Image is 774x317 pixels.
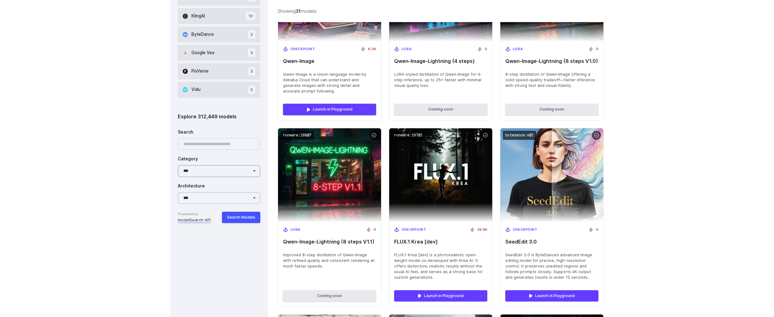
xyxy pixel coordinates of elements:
code: runware:107@1 [392,131,425,140]
span: Checkpoint [513,227,538,233]
label: Search [178,129,193,136]
select: Category [178,165,260,177]
span: Vidu [191,86,201,93]
span: LoRA [290,227,300,233]
label: Architecture [178,183,205,190]
span: 0 [596,46,598,52]
button: Search Models [222,212,260,223]
span: 3 [248,49,255,57]
span: 10 [246,12,255,20]
code: runware:108@7 [281,131,314,140]
span: Checkpoint [402,227,427,233]
button: Vidu 5 [178,82,260,98]
button: Coming soon [505,104,598,115]
button: PixVerse 3 [178,63,260,79]
span: Qwen-Image [283,58,376,64]
a: Launch in Playground [283,104,376,115]
button: KlingAI 10 [178,8,260,24]
button: Coming soon [394,104,487,115]
button: ByteDance 2 [178,26,260,42]
span: 0 [374,227,376,233]
img: SeedEdit 3.0 [500,128,603,222]
div: Showing models [278,7,317,15]
a: Launch in Playground [505,290,598,301]
span: FLUX.1 Krea [dev] is a photorealistic open-weight model co‑developed with Krea AI. It offers dist... [394,252,487,280]
span: ByteDance [191,31,214,38]
a: Launch in Playground [394,290,487,301]
span: Improved 8-step distillation of Qwen‑Image with refined quality and consistent rendering at much ... [283,252,376,269]
button: Coming soon [283,290,376,301]
span: KlingAI [191,13,205,20]
span: PixVerse [191,68,209,75]
span: 2 [248,30,255,39]
span: Qwen‑Image-Lightning (4 steps) [394,58,487,64]
span: LoRA [513,46,523,52]
code: bytedance:4@1 [503,131,536,140]
strong: 31 [296,8,301,14]
label: Category [178,156,198,163]
span: LoRA-styled distillation of Qwen‑Image for 4-step inference, up to 25× faster with minimal visual... [394,72,487,88]
span: SeedEdit 3.0 is ByteDance’s advanced image editing model for precise, high-resolution control. It... [505,252,598,280]
span: LoRA [402,46,412,52]
span: 3 [248,67,255,75]
img: Qwen‑Image-Lightning (8 steps V1.1) [278,128,381,222]
span: Checkpoint [290,46,315,52]
img: FLUX.1 Krea [dev] [389,128,492,222]
select: Architecture [178,192,260,204]
span: Qwen-Image is a vision-language model by Alibaba Cloud that can understand and generate images wi... [283,72,376,94]
button: Google Veo 3 [178,45,260,61]
span: 8-step distillation of Qwen‑Image offering a solid speed-quality tradeoff—faster inference with s... [505,72,598,88]
span: 6.0K [368,46,376,52]
div: Explore 312,449 models [178,113,260,121]
span: 0 [596,227,598,233]
a: modelSearch API [178,217,211,223]
span: Google Veo [191,50,215,56]
span: Qwen‑Image-Lightning (8 steps V1.0) [505,58,598,64]
span: SeedEdit 3.0 [505,239,598,245]
span: 0 [485,46,487,52]
span: 38.9K [477,227,487,233]
span: Powered by [178,211,211,217]
span: Qwen‑Image-Lightning (8 steps V1.1) [283,239,376,245]
span: 5 [248,86,255,94]
span: FLUX.1 Krea [dev] [394,239,487,245]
